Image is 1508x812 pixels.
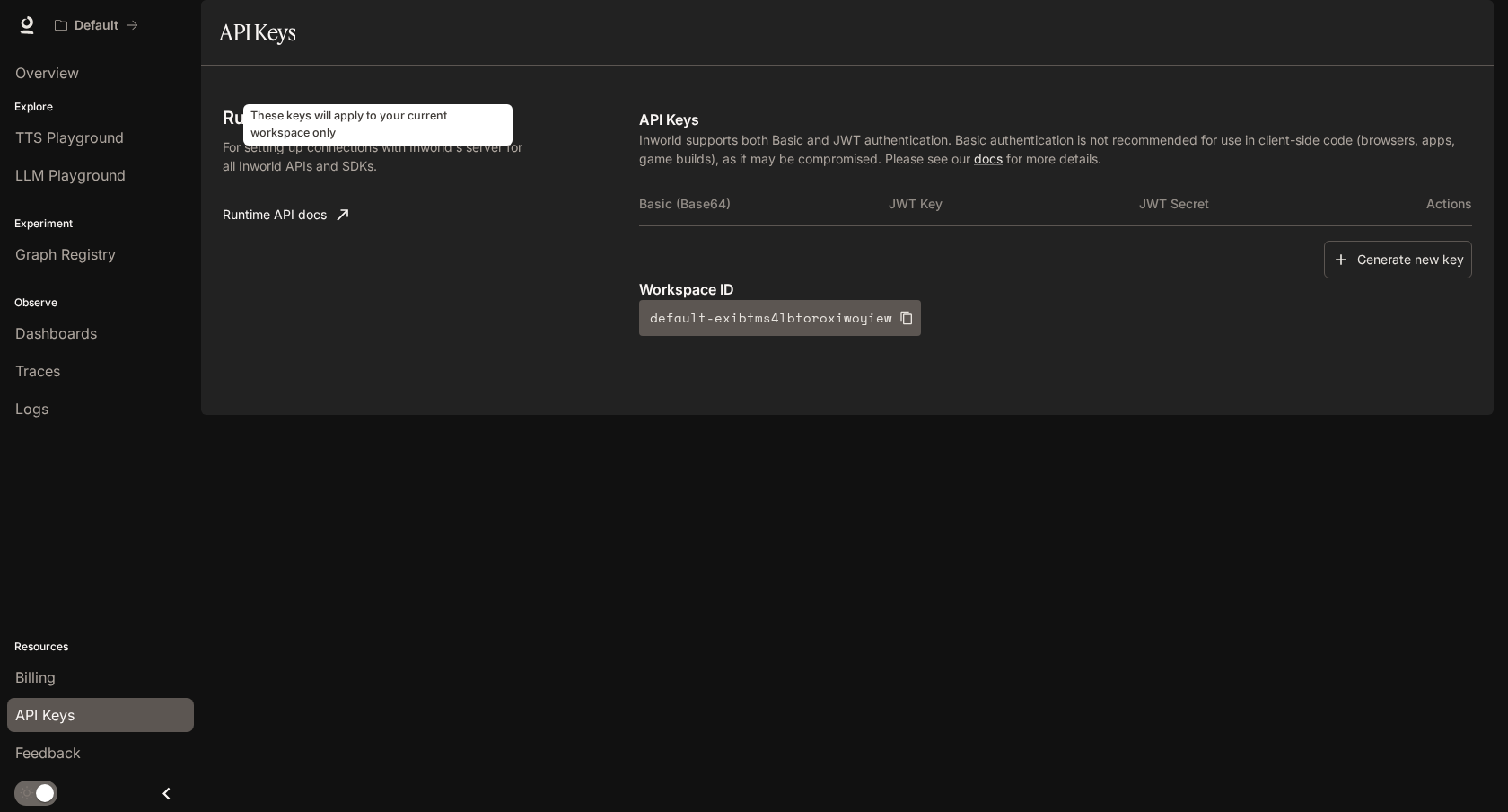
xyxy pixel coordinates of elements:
[639,278,1472,300] p: Workspace ID
[1139,182,1389,225] th: JWT Secret
[223,137,524,175] p: For setting up connections with Inworld's server for all Inworld APIs and SDKs.
[889,182,1138,225] th: JWT Key
[1324,241,1472,279] button: Generate new key
[243,104,513,146] div: These keys will apply to your current workspace only
[75,18,118,33] p: Default
[215,197,355,233] a: Runtime API docs
[223,109,327,127] h3: Runtime API
[47,7,146,43] button: All workspaces
[639,130,1472,168] p: Inworld supports both Basic and JWT authentication. Basic authentication is not recommended for u...
[1389,182,1472,225] th: Actions
[1447,751,1490,794] iframe: Intercom live chat
[639,300,921,336] button: default-exibtms4lbtoroxiwoyiew
[639,182,889,225] th: Basic (Base64)
[639,109,1472,130] p: API Keys
[219,14,295,50] h1: API Keys
[974,151,1003,166] a: docs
